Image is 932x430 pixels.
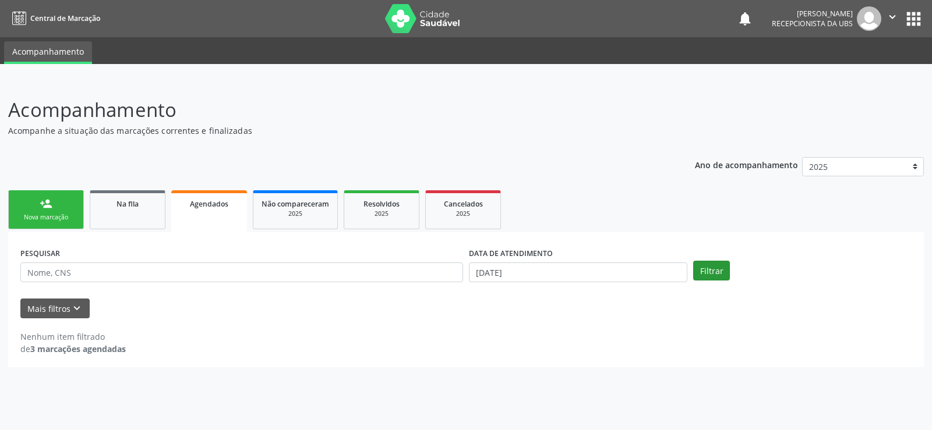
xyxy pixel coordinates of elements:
div: person_add [40,197,52,210]
p: Acompanhe a situação das marcações correntes e finalizadas [8,125,649,137]
span: Central de Marcação [30,13,100,23]
div: [PERSON_NAME] [772,9,853,19]
p: Ano de acompanhamento [695,157,798,172]
i: keyboard_arrow_down [70,302,83,315]
span: Resolvidos [363,199,400,209]
a: Acompanhamento [4,41,92,64]
span: Na fila [116,199,139,209]
span: Recepcionista da UBS [772,19,853,29]
strong: 3 marcações agendadas [30,343,126,354]
span: Cancelados [444,199,483,209]
input: Selecione um intervalo [469,262,687,282]
div: 2025 [352,209,411,218]
div: de [20,343,126,355]
i:  [886,10,899,23]
label: PESQUISAR [20,244,60,262]
button: Mais filtroskeyboard_arrow_down [20,298,90,319]
span: Agendados [190,199,228,209]
label: DATA DE ATENDIMENTO [469,244,553,262]
img: img [857,6,881,31]
button:  [881,6,903,31]
div: 2025 [262,209,329,218]
button: notifications [737,10,753,27]
div: Nenhum item filtrado [20,331,126,343]
button: Filtrar [693,261,730,280]
p: Acompanhamento [8,95,649,125]
div: 2025 [434,209,492,218]
a: Central de Marcação [8,9,100,28]
div: Nova marcação [17,213,75,222]
button: apps [903,9,924,29]
input: Nome, CNS [20,262,463,282]
span: Não compareceram [262,199,329,209]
